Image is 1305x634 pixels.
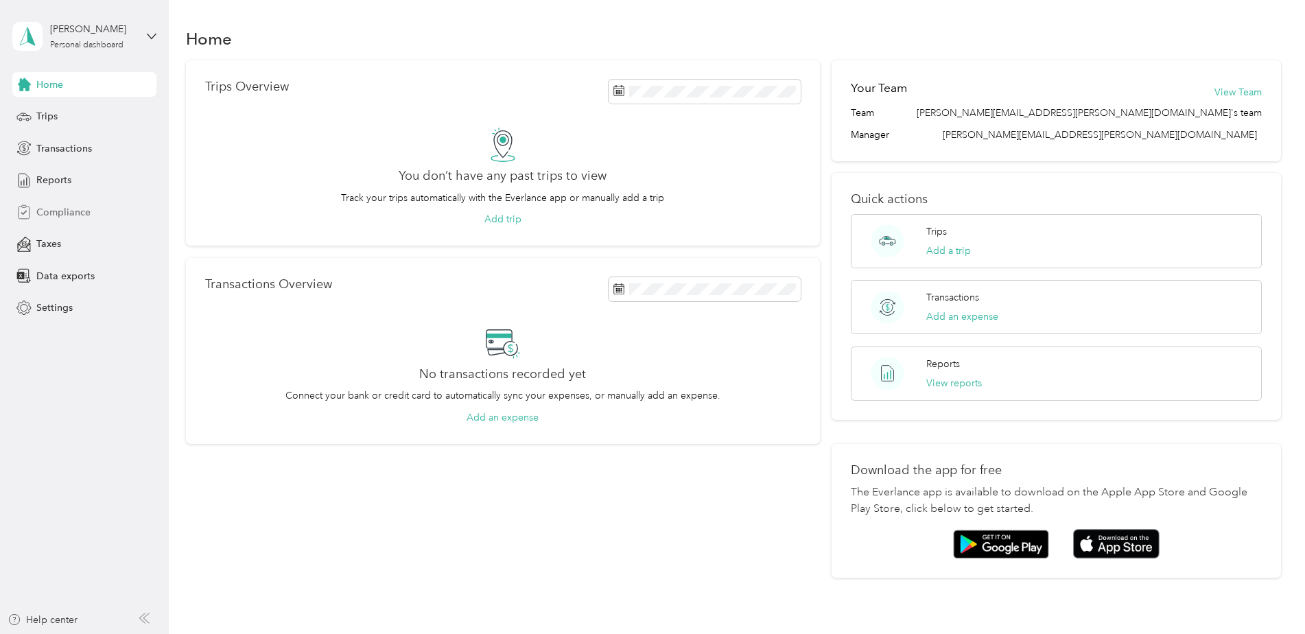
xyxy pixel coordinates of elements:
[926,357,960,371] p: Reports
[1228,557,1305,634] iframe: Everlance-gr Chat Button Frame
[1214,85,1262,99] button: View Team
[36,78,63,92] span: Home
[953,530,1049,559] img: Google play
[851,128,889,142] span: Manager
[851,80,907,97] h2: Your Team
[926,376,982,390] button: View reports
[8,613,78,627] button: Help center
[36,301,73,315] span: Settings
[205,277,332,292] p: Transactions Overview
[36,205,91,220] span: Compliance
[1073,529,1160,559] img: App store
[36,269,95,283] span: Data exports
[926,309,998,324] button: Add an expense
[851,463,1262,478] p: Download the app for free
[50,22,136,36] div: [PERSON_NAME]
[467,410,539,425] button: Add an expense
[36,141,92,156] span: Transactions
[36,109,58,124] span: Trips
[851,106,874,120] span: Team
[926,290,979,305] p: Transactions
[399,169,607,183] h2: You don’t have any past trips to view
[851,484,1262,517] p: The Everlance app is available to download on the Apple App Store and Google Play Store, click be...
[926,244,971,258] button: Add a trip
[943,129,1257,141] span: [PERSON_NAME][EMAIL_ADDRESS][PERSON_NAME][DOMAIN_NAME]
[917,106,1262,120] span: [PERSON_NAME][EMAIL_ADDRESS][PERSON_NAME][DOMAIN_NAME]'s team
[186,32,232,46] h1: Home
[484,212,521,226] button: Add trip
[50,41,124,49] div: Personal dashboard
[419,367,586,381] h2: No transactions recorded yet
[36,173,71,187] span: Reports
[851,192,1262,207] p: Quick actions
[285,388,720,403] p: Connect your bank or credit card to automatically sync your expenses, or manually add an expense.
[341,191,664,205] p: Track your trips automatically with the Everlance app or manually add a trip
[926,224,947,239] p: Trips
[205,80,289,94] p: Trips Overview
[36,237,61,251] span: Taxes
